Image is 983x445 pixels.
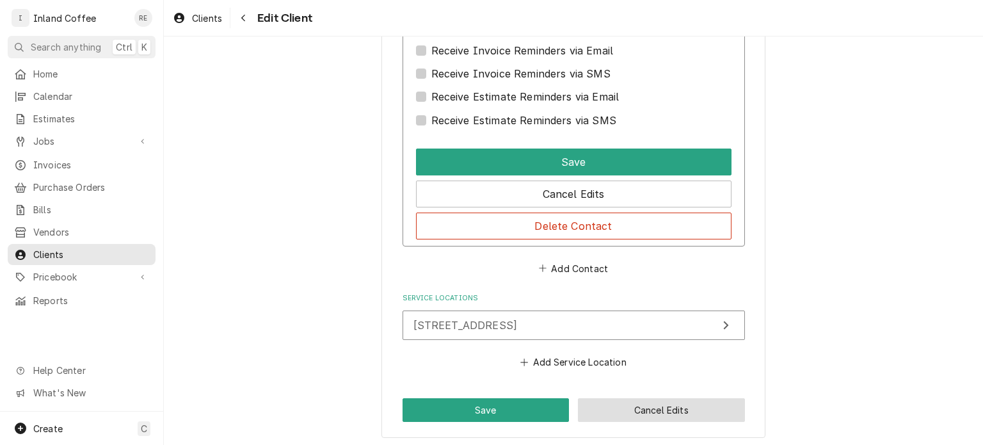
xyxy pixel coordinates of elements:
span: What's New [33,386,148,400]
a: Home [8,63,156,85]
a: Vendors [8,222,156,243]
span: Help Center [33,364,148,377]
span: Create [33,423,63,434]
span: Vendors [33,225,149,239]
a: Calendar [8,86,156,107]
div: Button Group [416,143,731,239]
span: Bills [33,203,149,216]
div: Ruth Easley's Avatar [134,9,152,27]
button: Search anythingCtrlK [8,36,156,58]
span: Home [33,67,149,81]
div: Button Group Row [416,175,731,207]
button: Navigate back [233,8,253,28]
label: Receive Invoice Reminders via SMS [431,66,611,81]
label: Receive Estimate Reminders via Email [431,89,619,104]
a: Go to Help Center [8,360,156,381]
span: Invoices [33,158,149,172]
span: Reports [33,294,149,307]
div: Button Group Row [416,207,731,239]
a: Purchase Orders [8,177,156,198]
a: Bills [8,199,156,220]
button: Add Contact [536,259,610,277]
a: Estimates [8,108,156,129]
span: Pricebook [33,270,130,284]
div: Button Group Row [416,143,731,175]
a: Clients [168,8,227,29]
div: Inland Coffee [33,12,96,25]
a: Go to Jobs [8,131,156,152]
button: Cancel Edits [416,181,731,207]
div: Button Group [403,398,745,422]
span: Clients [33,248,149,261]
div: Button Group Row [403,398,745,422]
span: Clients [192,12,222,25]
div: Reminders [416,24,731,58]
a: Clients [8,244,156,265]
span: Purchase Orders [33,181,149,194]
span: Edit Client [253,10,312,27]
span: Calendar [33,90,149,103]
button: Add Service Location [518,353,628,371]
button: Update Service Location [403,311,745,340]
a: Go to What's New [8,382,156,403]
span: C [141,422,147,435]
button: Save [416,149,731,175]
button: Cancel Edits [578,398,745,422]
span: Search anything [31,40,101,54]
div: I [12,9,29,27]
div: Service Locations [403,293,745,371]
span: Estimates [33,112,149,125]
span: Ctrl [116,40,132,54]
label: Receive Invoice Reminders via Email [431,43,614,58]
label: Receive Estimate Reminders via SMS [431,113,616,128]
a: Go to Pricebook [8,266,156,287]
div: RE [134,9,152,27]
button: Delete Contact [416,213,731,239]
span: Jobs [33,134,130,148]
span: [STREET_ADDRESS] [413,319,518,332]
span: K [141,40,147,54]
label: Service Locations [403,293,745,303]
button: Save [403,398,570,422]
a: Reports [8,290,156,311]
a: Invoices [8,154,156,175]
